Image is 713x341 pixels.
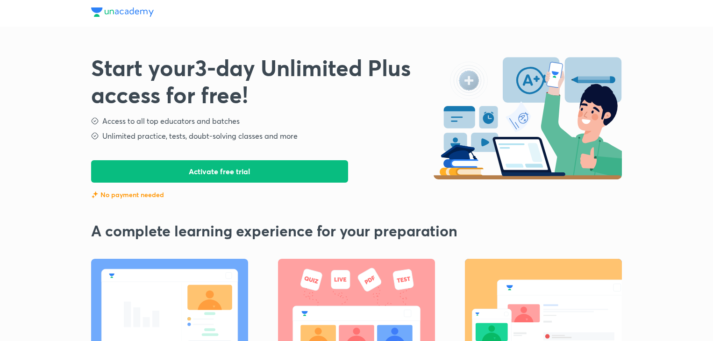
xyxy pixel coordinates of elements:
[91,222,622,240] h2: A complete learning experience for your preparation
[90,116,100,126] img: step
[91,160,348,183] button: Activate free trial
[91,54,434,108] h3: Start your 3 -day Unlimited Plus access for free!
[91,191,99,199] img: feature
[434,54,622,179] img: start-free-trial
[91,7,154,17] img: Unacademy
[100,190,164,199] p: No payment needed
[102,115,240,127] h5: Access to all top educators and batches
[91,7,154,19] a: Unacademy
[102,130,298,142] h5: Unlimited practice, tests, doubt-solving classes and more
[90,131,100,141] img: step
